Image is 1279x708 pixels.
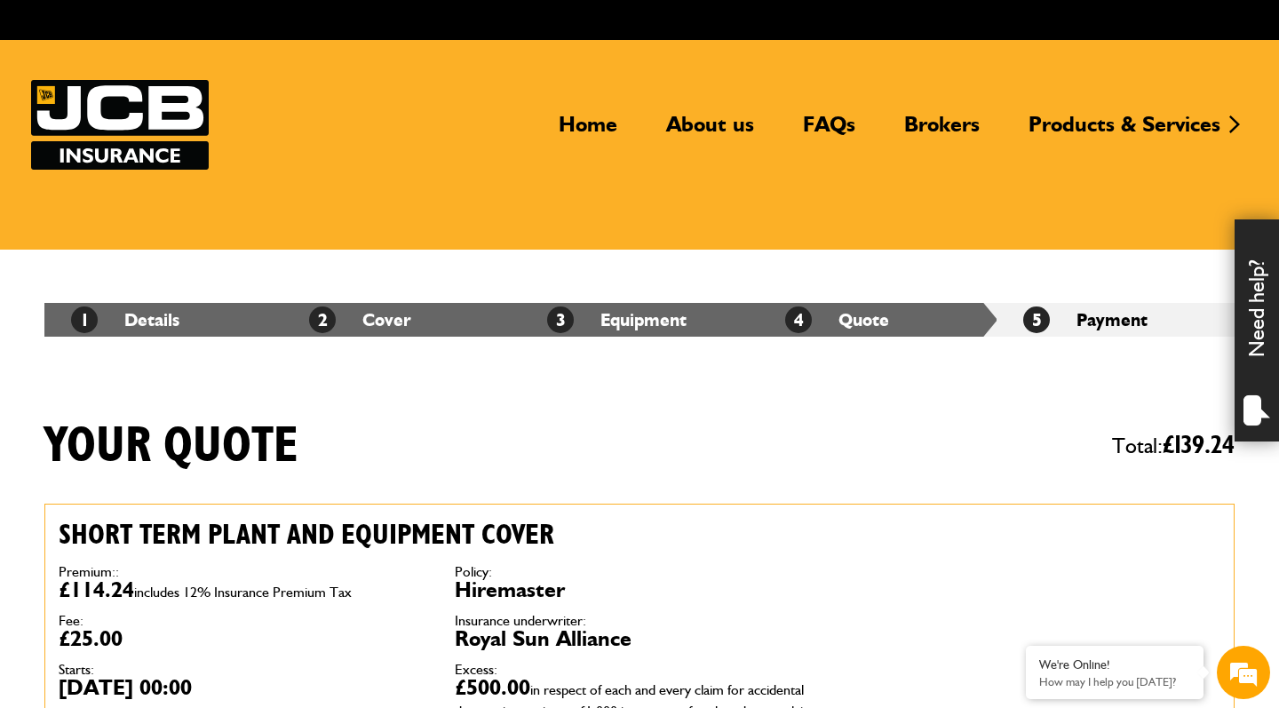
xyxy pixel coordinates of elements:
[1039,675,1190,688] p: How may I help you today?
[59,565,428,579] dt: Premium::
[1235,219,1279,442] div: Need help?
[59,579,428,601] dd: £114.24
[1023,306,1050,333] span: 5
[997,303,1235,337] li: Payment
[790,111,869,152] a: FAQs
[1015,111,1234,152] a: Products & Services
[1039,657,1190,672] div: We're Online!
[59,614,428,628] dt: Fee:
[759,303,997,337] li: Quote
[653,111,767,152] a: About us
[59,663,428,677] dt: Starts:
[455,565,824,579] dt: Policy:
[545,111,631,152] a: Home
[59,628,428,649] dd: £25.00
[547,306,574,333] span: 3
[31,80,209,170] img: JCB Insurance Services logo
[455,663,824,677] dt: Excess:
[455,614,824,628] dt: Insurance underwriter:
[1112,426,1235,466] span: Total:
[134,584,352,601] span: includes 12% Insurance Premium Tax
[71,309,179,330] a: 1Details
[785,306,812,333] span: 4
[891,111,993,152] a: Brokers
[59,518,824,552] h2: Short term plant and equipment cover
[309,309,411,330] a: 2Cover
[59,677,428,698] dd: [DATE] 00:00
[44,417,298,476] h1: Your quote
[455,628,824,649] dd: Royal Sun Alliance
[1174,433,1235,458] span: 139.24
[309,306,336,333] span: 2
[547,309,687,330] a: 3Equipment
[455,579,824,601] dd: Hiremaster
[71,306,98,333] span: 1
[31,80,209,170] a: JCB Insurance Services
[1163,433,1235,458] span: £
